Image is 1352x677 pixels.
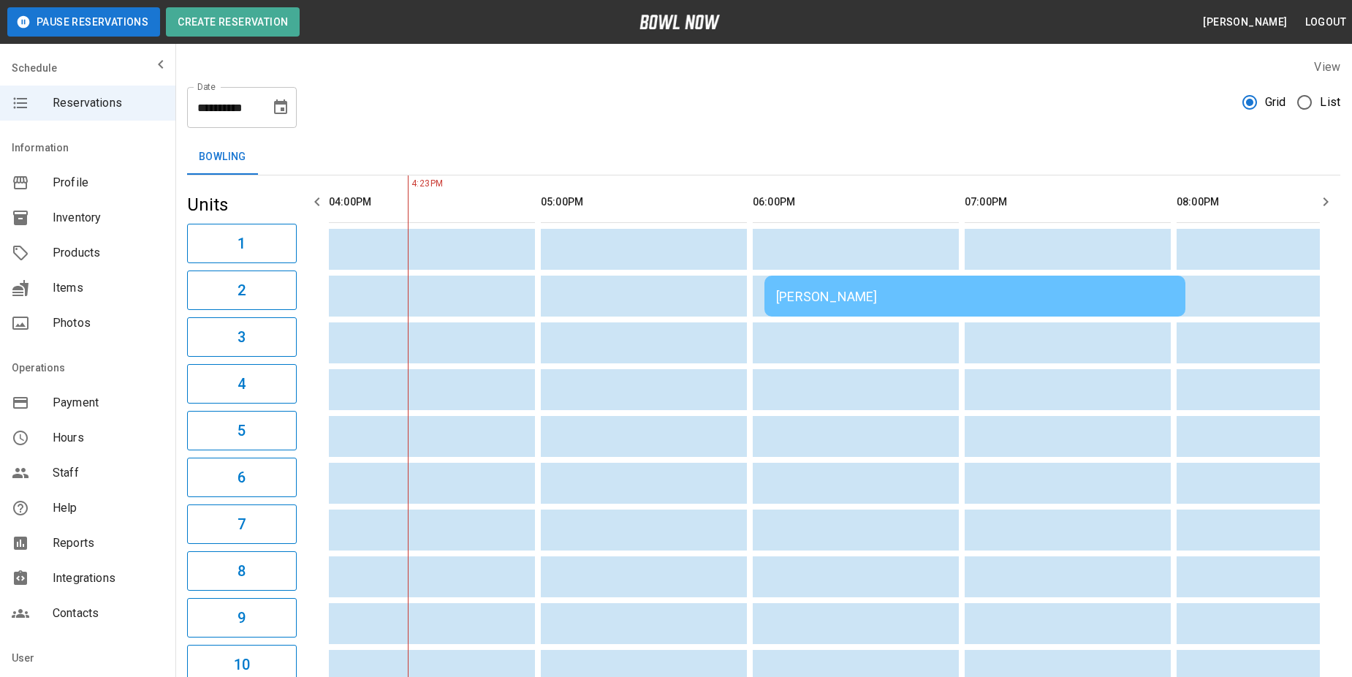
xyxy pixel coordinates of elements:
button: 1 [187,224,297,263]
span: Integrations [53,570,164,587]
button: Logout [1299,9,1352,36]
button: 7 [187,504,297,544]
button: 9 [187,598,297,638]
span: Photos [53,314,164,332]
span: 4:23PM [408,177,411,192]
div: inventory tabs [187,140,1340,175]
div: [PERSON_NAME] [776,289,1174,304]
button: 6 [187,458,297,497]
h6: 4 [238,372,246,396]
span: Inventory [53,209,164,227]
button: Choose date, selected date is Aug 10, 2025 [266,93,295,122]
span: Grid [1265,94,1286,111]
h6: 8 [238,559,246,583]
h6: 7 [238,513,246,536]
button: 3 [187,317,297,357]
h6: 5 [238,419,246,442]
button: Bowling [187,140,258,175]
h5: Units [187,193,297,216]
h6: 9 [238,606,246,629]
button: 4 [187,364,297,404]
span: Staff [53,464,164,482]
span: Help [53,499,164,517]
h6: 2 [238,279,246,302]
button: 2 [187,271,297,310]
span: Items [53,279,164,297]
span: Hours [53,429,164,447]
button: [PERSON_NAME] [1197,9,1293,36]
h6: 3 [238,325,246,349]
span: Profile [53,174,164,192]
button: 8 [187,551,297,591]
button: 5 [187,411,297,450]
button: Pause Reservations [7,7,160,37]
span: Payment [53,394,164,412]
span: Contacts [53,605,164,622]
h6: 1 [238,232,246,255]
h6: 6 [238,466,246,489]
span: Products [53,244,164,262]
img: logo [639,15,720,29]
span: Reservations [53,94,164,112]
label: View [1314,60,1340,74]
button: Create Reservation [166,7,300,37]
span: List [1320,94,1340,111]
span: Reports [53,534,164,552]
h6: 10 [234,653,250,676]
